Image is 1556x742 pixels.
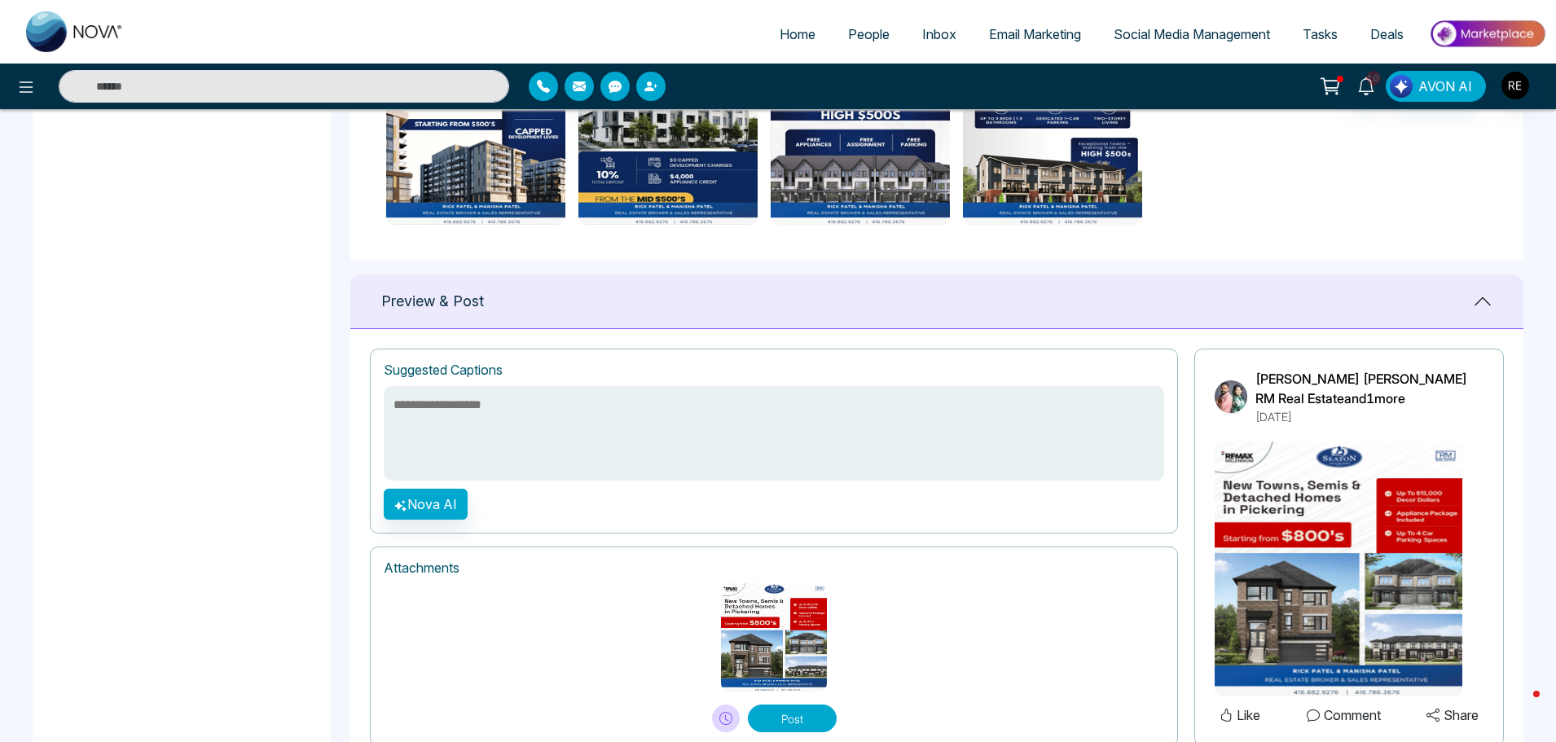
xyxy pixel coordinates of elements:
[1215,441,1462,696] img: Seaton Winding Woods, a beautiful collection of Freehold Towns, Semis, and Detached Homes in Pick...
[1354,19,1420,50] a: Deals
[848,26,890,42] span: People
[1428,15,1546,52] img: Market-place.gif
[1347,71,1386,99] a: 10
[1501,72,1529,99] img: User Avatar
[384,362,503,378] h1: Suggested Captions
[771,42,950,225] img: Modern Urban Townhomes in Ajax.png
[1501,687,1540,726] iframe: Intercom live chat
[1114,26,1270,42] span: Social Media Management
[748,705,837,732] button: Post
[1097,19,1286,50] a: Social Media Management
[1255,369,1483,408] p: [PERSON_NAME] [PERSON_NAME] RM Real Estate and 1 more
[922,26,956,42] span: Inbox
[721,582,827,692] img: Seaton Winding Woods, a beautiful collection of Freehold Towns, Semis, and Detached Homes in Pick...
[963,42,1142,225] img: The exceptional Arbor West Summit Series is coming soon to Brampton.png
[26,11,124,52] img: Nova CRM Logo
[763,19,832,50] a: Home
[381,292,484,310] h1: Preview & Post
[1215,380,1247,413] img: Rick Manisha RM Real Estate
[384,560,1164,576] h1: Attachments
[989,26,1081,42] span: Email Marketing
[1390,75,1413,98] img: Lead Flow
[1422,705,1483,726] button: Share
[1418,77,1472,96] span: AVON AI
[1366,71,1381,86] span: 10
[780,26,815,42] span: Home
[386,42,565,225] img: New Condominium Development now selling in Oakville.png
[384,489,468,520] button: Nova AI
[1303,26,1338,42] span: Tasks
[1215,705,1265,726] button: Like
[1386,71,1486,102] button: AVON AI
[832,19,906,50] a: People
[906,19,973,50] a: Inbox
[1255,408,1483,425] p: [DATE]
[1302,705,1386,726] button: Comment
[1286,19,1354,50] a: Tasks
[973,19,1097,50] a: Email Marketing
[578,42,758,225] img: Thrive in Guelph (59).png
[1370,26,1404,42] span: Deals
